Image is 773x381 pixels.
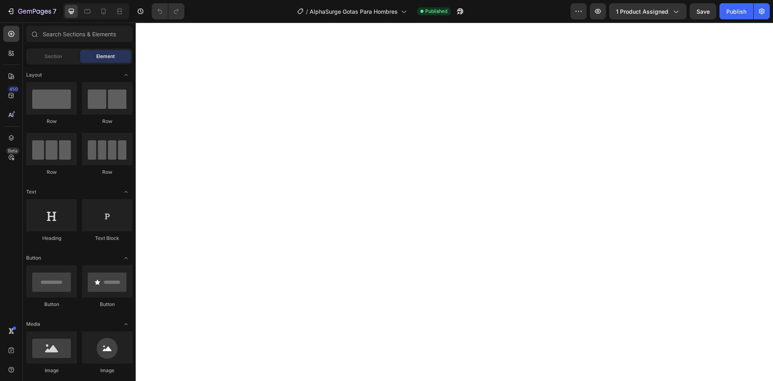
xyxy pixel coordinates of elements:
[616,7,668,16] span: 1 product assigned
[306,7,308,16] span: /
[726,7,746,16] div: Publish
[82,367,132,374] div: Image
[26,254,41,262] span: Button
[26,321,40,328] span: Media
[82,301,132,308] div: Button
[45,53,62,60] span: Section
[609,3,686,19] button: 1 product assigned
[26,235,77,242] div: Heading
[26,301,77,308] div: Button
[697,8,710,15] span: Save
[719,3,753,19] button: Publish
[82,235,132,242] div: Text Block
[26,188,36,196] span: Text
[26,118,77,125] div: Row
[152,3,184,19] div: Undo/Redo
[690,3,716,19] button: Save
[136,23,773,381] iframe: Design area
[120,252,132,264] span: Toggle open
[53,6,56,16] p: 7
[82,169,132,176] div: Row
[26,26,132,42] input: Search Sections & Elements
[425,8,447,15] span: Published
[26,367,77,374] div: Image
[26,71,42,79] span: Layout
[8,86,19,92] div: 450
[120,185,132,198] span: Toggle open
[96,53,115,60] span: Element
[82,118,132,125] div: Row
[6,148,19,154] div: Beta
[310,7,398,16] span: AlphaSurge Gotas Para Hombres
[26,169,77,176] div: Row
[120,318,132,331] span: Toggle open
[120,69,132,81] span: Toggle open
[3,3,60,19] button: 7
